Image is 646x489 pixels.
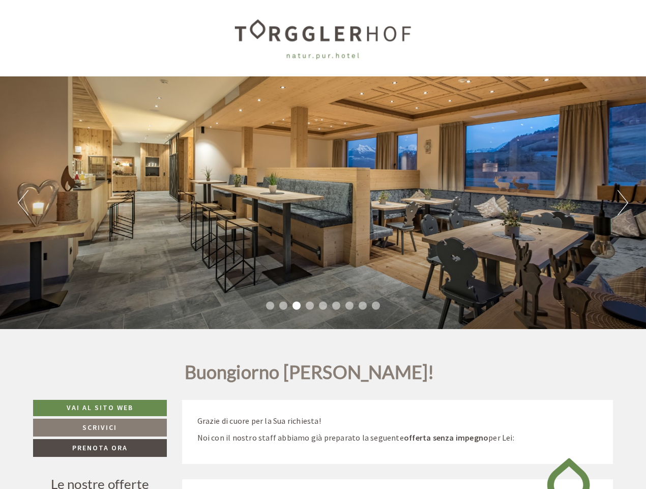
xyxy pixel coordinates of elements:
small: 23:43 [16,50,154,57]
h1: Buongiorno [PERSON_NAME]! [185,362,434,388]
button: Invia [349,268,401,286]
button: Next [618,190,628,215]
p: Grazie di cuore per la Sua richiesta! [197,415,598,427]
strong: offerta senza impegno [404,432,488,443]
div: Buon giorno, come possiamo aiutarla? [8,28,159,59]
p: Noi con il nostro staff abbiamo già preparato la seguente per Lei: [197,432,598,444]
a: Vai al sito web [33,400,167,416]
button: Previous [18,190,28,215]
div: lunedì [181,8,220,25]
a: Prenota ora [33,439,167,457]
div: [GEOGRAPHIC_DATA] [16,30,154,38]
a: Scrivici [33,419,167,437]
